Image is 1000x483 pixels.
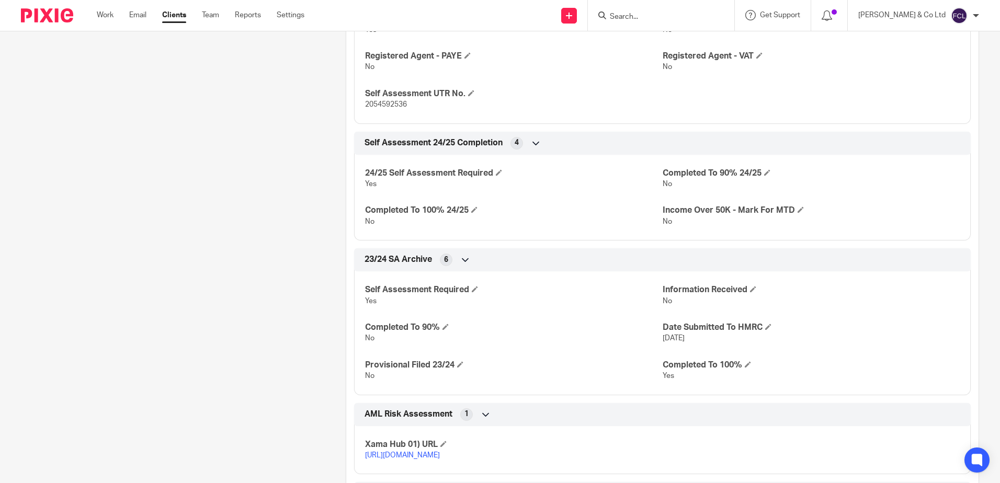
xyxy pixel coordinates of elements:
[663,205,960,216] h4: Income Over 50K - Mark For MTD
[663,372,674,379] span: Yes
[858,10,946,20] p: [PERSON_NAME] & Co Ltd
[365,452,440,459] a: [URL][DOMAIN_NAME]
[235,10,261,20] a: Reports
[663,51,960,62] h4: Registered Agent - VAT
[365,205,662,216] h4: Completed To 100% 24/25
[365,137,503,148] span: Self Assessment 24/25 Completion
[663,284,960,295] h4: Information Received
[951,7,968,24] img: svg%3E
[365,180,377,188] span: Yes
[663,168,960,179] h4: Completed To 90% 24/25
[663,322,960,333] h4: Date Submitted To HMRC
[663,180,672,188] span: No
[365,254,432,265] span: 23/24 SA Archive
[365,88,662,99] h4: Self Assessment UTR No.
[365,335,374,342] span: No
[21,8,73,22] img: Pixie
[365,372,374,379] span: No
[365,297,377,305] span: Yes
[365,439,662,450] h4: Xama Hub 01) URL
[663,335,685,342] span: [DATE]
[663,26,672,33] span: No
[365,322,662,333] h4: Completed To 90%
[162,10,186,20] a: Clients
[365,101,407,108] span: 2054592536
[365,26,377,33] span: Yes
[444,255,448,265] span: 6
[663,360,960,371] h4: Completed To 100%
[365,51,662,62] h4: Registered Agent - PAYE
[202,10,219,20] a: Team
[464,409,469,419] span: 1
[365,360,662,371] h4: Provisional Filed 23/24
[663,63,672,71] span: No
[277,10,304,20] a: Settings
[663,218,672,225] span: No
[129,10,146,20] a: Email
[97,10,113,20] a: Work
[515,137,519,148] span: 4
[365,218,374,225] span: No
[365,409,452,420] span: AML Risk Assessment
[760,11,800,19] span: Get Support
[609,13,703,22] input: Search
[365,63,374,71] span: No
[365,284,662,295] h4: Self Assessment Required
[365,168,662,179] h4: 24/25 Self Assessment Required
[663,297,672,305] span: No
